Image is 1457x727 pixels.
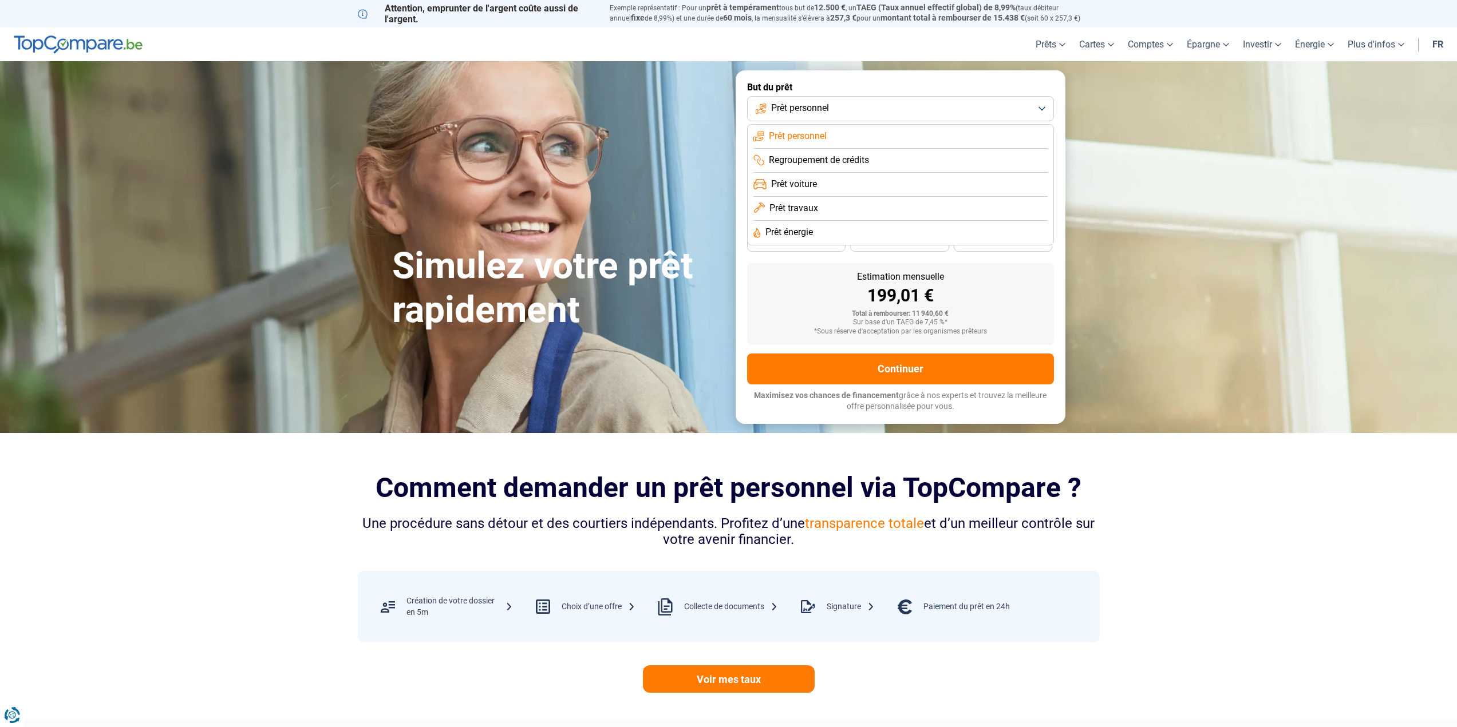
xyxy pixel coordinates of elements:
span: fixe [631,13,645,22]
div: Création de votre dossier en 5m [406,595,513,618]
a: Voir mes taux [643,665,815,693]
p: Attention, emprunter de l'argent coûte aussi de l'argent. [358,3,596,25]
a: Épargne [1180,27,1236,61]
a: Cartes [1072,27,1121,61]
span: 60 mois [723,13,752,22]
span: montant total à rembourser de 15.438 € [880,13,1025,22]
div: 199,01 € [756,287,1045,304]
div: Collecte de documents [684,601,778,613]
span: 12.500 € [814,3,846,12]
a: Plus d'infos [1341,27,1411,61]
a: Énergie [1288,27,1341,61]
a: fr [1426,27,1450,61]
div: Choix d’une offre [562,601,635,613]
span: 36 mois [784,240,809,247]
div: Une procédure sans détour et des courtiers indépendants. Profitez d’une et d’un meilleur contrôle... [358,515,1100,549]
button: Prêt personnel [747,96,1054,121]
img: TopCompare [14,35,143,54]
span: Prêt travaux [769,202,818,214]
label: But du prêt [747,82,1054,93]
div: Estimation mensuelle [756,272,1045,281]
span: TAEG (Taux annuel effectif global) de 8,99% [856,3,1016,12]
button: Continuer [747,353,1054,384]
a: Comptes [1121,27,1180,61]
span: 24 mois [990,240,1016,247]
span: Prêt voiture [771,178,817,190]
span: Prêt personnel [769,130,827,142]
a: Prêts [1029,27,1072,61]
div: Total à rembourser: 11 940,60 € [756,310,1045,318]
h1: Simulez votre prêt rapidement [392,244,722,332]
a: Investir [1236,27,1288,61]
div: Sur base d'un TAEG de 7,45 %* [756,319,1045,327]
p: Exemple représentatif : Pour un tous but de , un (taux débiteur annuel de 8,99%) et une durée de ... [610,3,1100,23]
p: grâce à nos experts et trouvez la meilleure offre personnalisée pour vous. [747,390,1054,412]
div: *Sous réserve d'acceptation par les organismes prêteurs [756,328,1045,336]
div: Paiement du prêt en 24h [923,601,1010,613]
span: Maximisez vos chances de financement [754,391,899,400]
span: transparence totale [805,515,924,531]
span: Prêt personnel [771,102,829,114]
h2: Comment demander un prêt personnel via TopCompare ? [358,472,1100,503]
span: 257,3 € [830,13,856,22]
span: 30 mois [887,240,912,247]
div: Signature [827,601,875,613]
span: Regroupement de crédits [769,154,869,166]
span: prêt à tempérament [706,3,779,12]
span: Prêt énergie [765,226,813,239]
